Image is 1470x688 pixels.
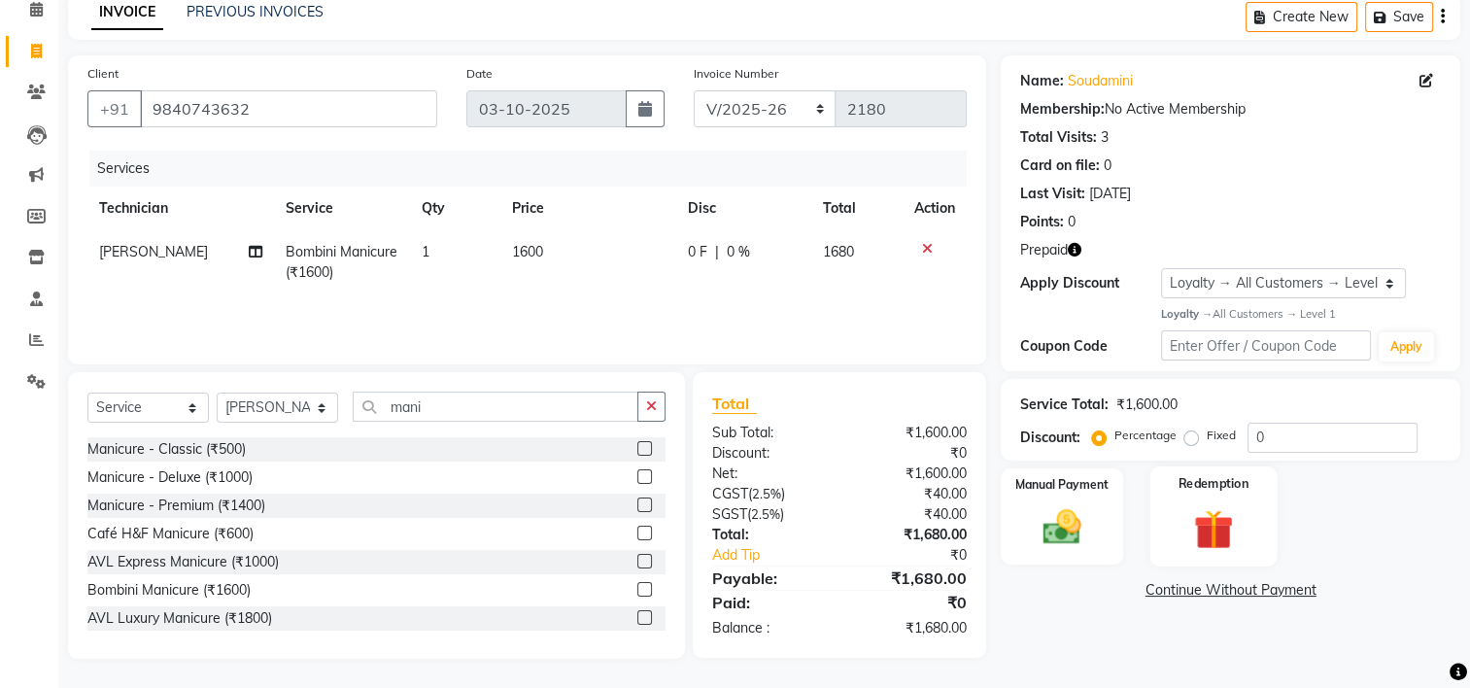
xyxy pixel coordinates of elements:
[87,552,279,572] div: AVL Express Manicure (₹1000)
[752,486,781,501] span: 2.5%
[712,394,757,414] span: Total
[187,3,324,20] a: PREVIOUS INVOICES
[698,423,839,443] div: Sub Total:
[87,439,246,460] div: Manicure - Classic (₹500)
[500,187,676,230] th: Price
[1031,505,1093,550] img: _cash.svg
[1005,580,1456,601] a: Continue Without Payment
[712,485,748,502] span: CGST
[698,484,839,504] div: ( )
[839,504,981,525] div: ₹40.00
[1379,332,1434,361] button: Apply
[698,443,839,464] div: Discount:
[864,545,982,566] div: ₹0
[839,618,981,638] div: ₹1,680.00
[839,525,981,545] div: ₹1,680.00
[712,505,747,523] span: SGST
[1068,212,1076,232] div: 0
[823,243,854,260] span: 1680
[466,65,493,83] label: Date
[1179,474,1248,493] label: Redemption
[512,243,543,260] span: 1600
[698,545,863,566] a: Add Tip
[353,392,638,422] input: Search or Scan
[87,467,253,488] div: Manicure - Deluxe (₹1000)
[274,187,410,230] th: Service
[698,464,839,484] div: Net:
[1207,427,1236,444] label: Fixed
[839,591,981,614] div: ₹0
[715,242,719,262] span: |
[422,243,429,260] span: 1
[698,504,839,525] div: ( )
[410,187,500,230] th: Qty
[839,464,981,484] div: ₹1,600.00
[87,65,119,83] label: Client
[1020,127,1097,148] div: Total Visits:
[1020,99,1441,120] div: No Active Membership
[839,567,981,590] div: ₹1,680.00
[839,484,981,504] div: ₹40.00
[1020,336,1160,357] div: Coupon Code
[1246,2,1357,32] button: Create New
[1020,184,1085,204] div: Last Visit:
[1020,155,1100,176] div: Card on file:
[1020,212,1064,232] div: Points:
[87,187,274,230] th: Technician
[1089,184,1131,204] div: [DATE]
[694,65,778,83] label: Invoice Number
[1020,240,1068,260] span: Prepaid
[1180,504,1246,554] img: _gift.svg
[140,90,437,127] input: Search by Name/Mobile/Email/Code
[87,90,142,127] button: +91
[1104,155,1111,176] div: 0
[1365,2,1433,32] button: Save
[1161,330,1371,361] input: Enter Offer / Coupon Code
[87,608,272,629] div: AVL Luxury Manicure (₹1800)
[87,496,265,516] div: Manicure - Premium (₹1400)
[903,187,967,230] th: Action
[87,580,251,601] div: Bombini Manicure (₹1600)
[1161,307,1213,321] strong: Loyalty →
[676,187,811,230] th: Disc
[286,243,397,281] span: Bombini Manicure (₹1600)
[1020,99,1105,120] div: Membership:
[688,242,707,262] span: 0 F
[1101,127,1109,148] div: 3
[727,242,750,262] span: 0 %
[698,618,839,638] div: Balance :
[99,243,208,260] span: [PERSON_NAME]
[1116,395,1178,415] div: ₹1,600.00
[698,567,839,590] div: Payable:
[1020,395,1109,415] div: Service Total:
[1015,476,1109,494] label: Manual Payment
[1020,71,1064,91] div: Name:
[1020,428,1080,448] div: Discount:
[1020,273,1160,293] div: Apply Discount
[89,151,981,187] div: Services
[698,525,839,545] div: Total:
[839,423,981,443] div: ₹1,600.00
[1114,427,1177,444] label: Percentage
[87,524,254,544] div: Café H&F Manicure (₹600)
[1161,306,1441,323] div: All Customers → Level 1
[839,443,981,464] div: ₹0
[811,187,904,230] th: Total
[751,506,780,522] span: 2.5%
[698,591,839,614] div: Paid:
[1068,71,1133,91] a: Soudamini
